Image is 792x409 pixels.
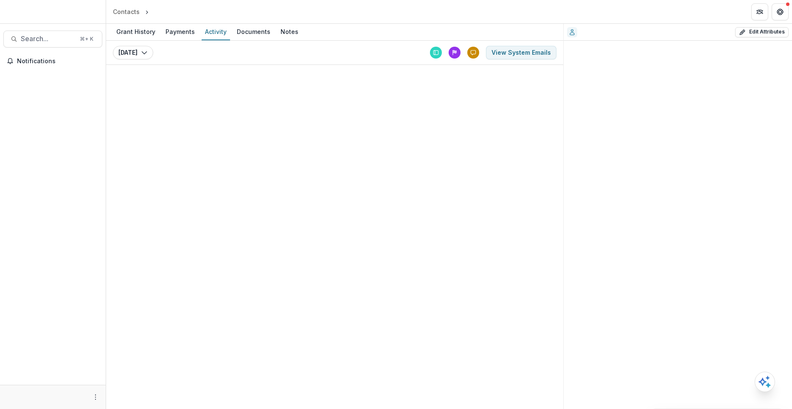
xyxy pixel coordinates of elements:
[3,54,102,68] button: Notifications
[113,46,153,59] button: [DATE]
[277,24,302,40] a: Notes
[21,35,75,43] span: Search...
[162,25,198,38] div: Payments
[486,46,556,59] button: View System Emails
[162,24,198,40] a: Payments
[17,58,99,65] span: Notifications
[3,31,102,48] button: Search...
[202,25,230,38] div: Activity
[202,24,230,40] a: Activity
[113,24,159,40] a: Grant History
[772,3,789,20] button: Get Help
[755,372,775,392] button: Open AI Assistant
[113,7,140,16] div: Contacts
[735,27,789,37] button: Edit Attributes
[277,25,302,38] div: Notes
[233,25,274,38] div: Documents
[233,24,274,40] a: Documents
[110,6,187,18] nav: breadcrumb
[78,34,95,44] div: ⌘ + K
[90,392,101,402] button: More
[113,25,159,38] div: Grant History
[110,6,143,18] a: Contacts
[751,3,768,20] button: Partners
